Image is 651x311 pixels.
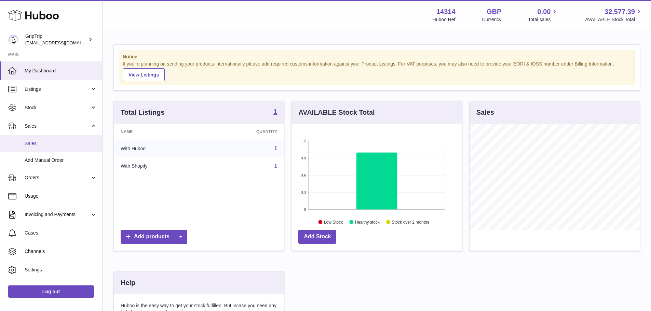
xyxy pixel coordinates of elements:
[585,16,643,23] span: AVAILABLE Stock Total
[274,145,277,151] a: 1
[25,248,97,255] span: Channels
[476,108,494,117] h3: Sales
[301,139,306,143] text: 1.2
[25,40,100,45] span: [EMAIL_ADDRESS][DOMAIN_NAME]
[436,7,456,16] strong: 14314
[8,34,18,45] img: internalAdmin-14314@internal.huboo.com
[433,16,456,23] div: Huboo Ref
[273,108,277,116] a: 1
[8,285,94,298] a: Log out
[528,16,558,23] span: Total sales
[25,157,97,164] span: Add Manual Order
[25,193,97,199] span: Usage
[301,156,306,160] text: 0.9
[206,124,284,140] th: Quantity
[25,140,97,147] span: Sales
[114,124,206,140] th: Name
[25,230,97,236] span: Cases
[298,230,336,244] a: Add Stock
[324,220,343,224] text: Low Stock
[301,173,306,177] text: 0.6
[392,220,429,224] text: Stock over 2 months
[121,108,165,117] h3: Total Listings
[114,140,206,157] td: With Huboo
[25,33,87,46] div: GripTrip
[273,108,277,115] strong: 1
[304,207,306,211] text: 0
[605,7,635,16] span: 32,577.39
[25,174,90,181] span: Orders
[25,68,97,74] span: My Dashboard
[301,190,306,194] text: 0.3
[538,7,551,16] span: 0.00
[25,123,90,129] span: Sales
[274,163,277,169] a: 1
[528,7,558,23] a: 0.00 Total sales
[585,7,643,23] a: 32,577.39 AVAILABLE Stock Total
[123,68,165,81] a: View Listings
[123,61,631,81] div: If you're planning on sending your products internationally please add required customs informati...
[25,104,90,111] span: Stock
[121,230,187,244] a: Add products
[487,7,501,16] strong: GBP
[114,157,206,175] td: With Shopify
[25,267,97,273] span: Settings
[355,220,380,224] text: Healthy stock
[121,278,135,287] h3: Help
[482,16,502,23] div: Currency
[123,54,631,60] strong: Notice
[25,86,90,93] span: Listings
[25,211,90,218] span: Invoicing and Payments
[298,108,375,117] h3: AVAILABLE Stock Total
